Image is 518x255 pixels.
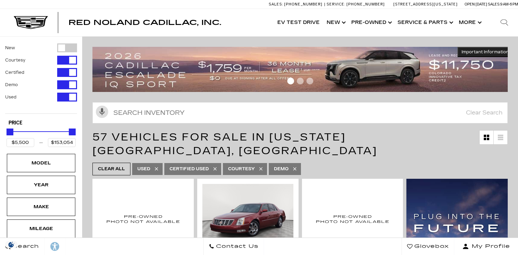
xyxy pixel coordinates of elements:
[214,242,258,251] span: Contact Us
[7,129,13,135] div: Minimum Price
[306,78,313,84] span: Go to slide 3
[348,9,394,36] a: Pre-Owned
[394,9,455,36] a: Service & Parts
[11,242,39,251] span: Search
[7,154,75,172] div: ModelModel
[7,219,75,238] div: MileageMileage
[307,184,398,254] img: 2020 Cadillac XT4 Premium Luxury
[24,159,58,167] div: Model
[98,165,125,173] span: Clear All
[48,138,76,147] input: Maximum
[274,9,323,36] a: EV Test Drive
[454,238,518,255] button: Open user profile menu
[402,238,454,255] a: Glovebox
[92,102,508,123] input: Search Inventory
[5,81,18,88] label: Demo
[24,181,58,189] div: Year
[393,2,458,6] a: [STREET_ADDRESS][US_STATE]
[96,106,108,118] svg: Click to toggle on voice search
[488,2,500,6] span: Sales:
[7,138,34,147] input: Minimum
[287,78,294,84] span: Go to slide 1
[9,120,74,126] h5: Price
[202,184,293,252] img: 2011 Cadillac DTS Platinum Collection
[465,2,487,6] span: Open [DATE]
[14,16,48,29] img: Cadillac Dark Logo with Cadillac White Text
[500,2,518,6] span: 9 AM-6 PM
[92,131,377,157] span: 57 Vehicles for Sale in [US_STATE][GEOGRAPHIC_DATA], [GEOGRAPHIC_DATA]
[284,2,323,6] span: [PHONE_NUMBER]
[327,2,345,6] span: Service:
[5,57,25,64] label: Courtesy
[92,47,513,92] img: 2509-September-FOM-Escalade-IQ-Lease9
[7,126,76,147] div: Price
[98,184,189,254] img: 2014 Cadillac XTS PREM
[455,9,484,36] button: More
[324,2,387,6] a: Service: [PHONE_NUMBER]
[69,129,76,135] div: Maximum Price
[3,241,19,248] section: Click to Open Cookie Consent Modal
[7,198,75,216] div: MakeMake
[462,49,509,55] span: Important Information
[413,242,449,251] span: Glovebox
[5,94,16,100] label: Used
[457,47,513,57] button: Important Information
[346,2,385,6] span: [PHONE_NUMBER]
[7,176,75,194] div: YearYear
[3,241,19,248] img: Opt-Out Icon
[274,165,289,173] span: Demo
[269,2,283,6] span: Sales:
[203,238,264,255] a: Contact Us
[68,19,221,26] a: Red Noland Cadillac, Inc.
[169,165,209,173] span: Certified Used
[269,2,324,6] a: Sales: [PHONE_NUMBER]
[469,242,510,251] span: My Profile
[228,165,255,173] span: Courtesy
[24,225,58,232] div: Mileage
[5,44,15,51] label: New
[5,43,77,113] div: Filter by Vehicle Type
[24,203,58,211] div: Make
[68,18,221,27] span: Red Noland Cadillac, Inc.
[5,69,24,76] label: Certified
[137,165,150,173] span: Used
[297,78,304,84] span: Go to slide 2
[323,9,348,36] a: New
